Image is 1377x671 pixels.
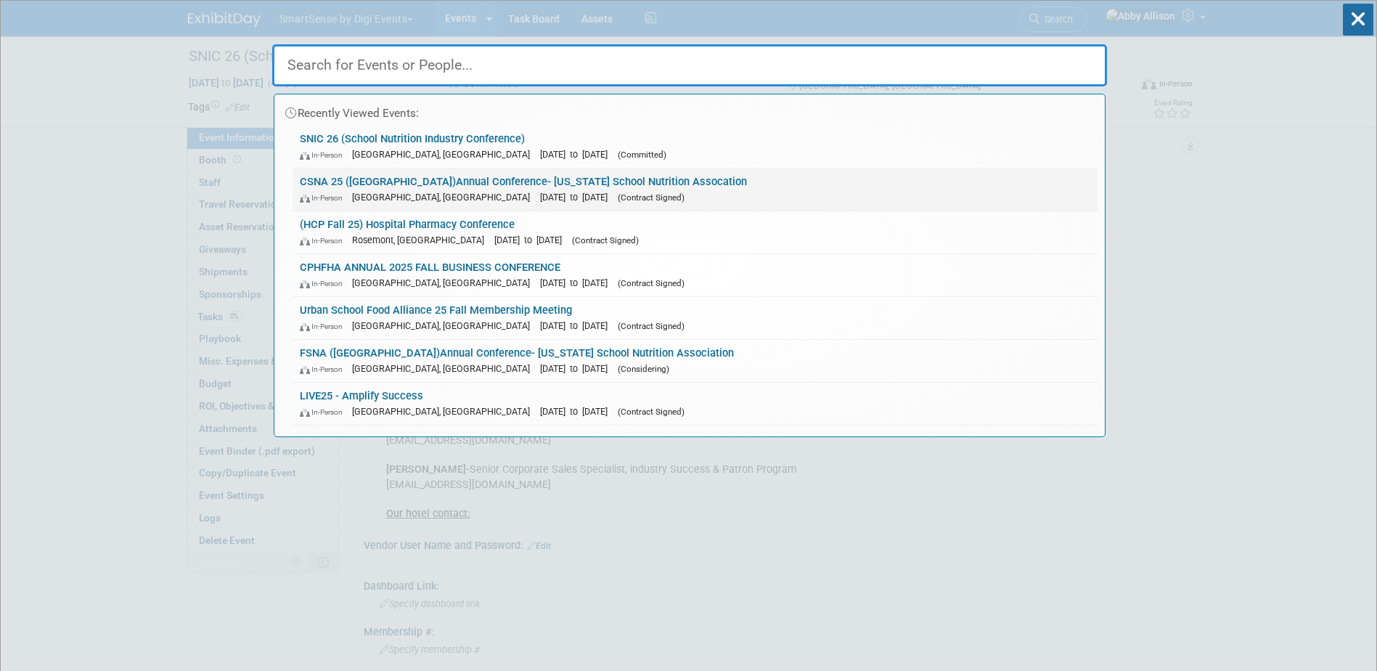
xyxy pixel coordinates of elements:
[352,149,537,160] span: [GEOGRAPHIC_DATA], [GEOGRAPHIC_DATA]
[352,320,537,331] span: [GEOGRAPHIC_DATA], [GEOGRAPHIC_DATA]
[352,192,537,203] span: [GEOGRAPHIC_DATA], [GEOGRAPHIC_DATA]
[618,364,669,374] span: (Considering)
[540,320,615,331] span: [DATE] to [DATE]
[352,406,537,417] span: [GEOGRAPHIC_DATA], [GEOGRAPHIC_DATA]
[293,126,1098,168] a: SNIC 26 (School Nutrition Industry Conference) In-Person [GEOGRAPHIC_DATA], [GEOGRAPHIC_DATA] [DA...
[300,279,349,288] span: In-Person
[293,297,1098,339] a: Urban School Food Alliance 25 Fall Membership Meeting In-Person [GEOGRAPHIC_DATA], [GEOGRAPHIC_DA...
[300,150,349,160] span: In-Person
[293,340,1098,382] a: FSNA ([GEOGRAPHIC_DATA])Annual Conference- [US_STATE] School Nutrition Association In-Person [GEO...
[300,322,349,331] span: In-Person
[293,211,1098,253] a: (HCP Fall 25) Hospital Pharmacy Conference In-Person Rosemont, [GEOGRAPHIC_DATA] [DATE] to [DATE]...
[540,192,615,203] span: [DATE] to [DATE]
[618,150,666,160] span: (Committed)
[540,149,615,160] span: [DATE] to [DATE]
[618,321,685,331] span: (Contract Signed)
[618,192,685,203] span: (Contract Signed)
[293,168,1098,211] a: CSNA 25 ([GEOGRAPHIC_DATA])Annual Conference- [US_STATE] School Nutrition Assocation In-Person [G...
[272,44,1107,86] input: Search for Events or People...
[300,407,349,417] span: In-Person
[618,407,685,417] span: (Contract Signed)
[293,383,1098,425] a: LIVE25 - Amplify Success In-Person [GEOGRAPHIC_DATA], [GEOGRAPHIC_DATA] [DATE] to [DATE] (Contrac...
[293,254,1098,296] a: CPHFHA ANNUAL 2025 FALL BUSINESS CONFERENCE In-Person [GEOGRAPHIC_DATA], [GEOGRAPHIC_DATA] [DATE]...
[352,235,491,245] span: Rosemont, [GEOGRAPHIC_DATA]
[540,277,615,288] span: [DATE] to [DATE]
[300,193,349,203] span: In-Person
[572,235,639,245] span: (Contract Signed)
[494,235,569,245] span: [DATE] to [DATE]
[540,363,615,374] span: [DATE] to [DATE]
[282,94,1098,126] div: Recently Viewed Events:
[352,277,537,288] span: [GEOGRAPHIC_DATA], [GEOGRAPHIC_DATA]
[300,365,349,374] span: In-Person
[618,278,685,288] span: (Contract Signed)
[352,363,537,374] span: [GEOGRAPHIC_DATA], [GEOGRAPHIC_DATA]
[300,236,349,245] span: In-Person
[540,406,615,417] span: [DATE] to [DATE]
